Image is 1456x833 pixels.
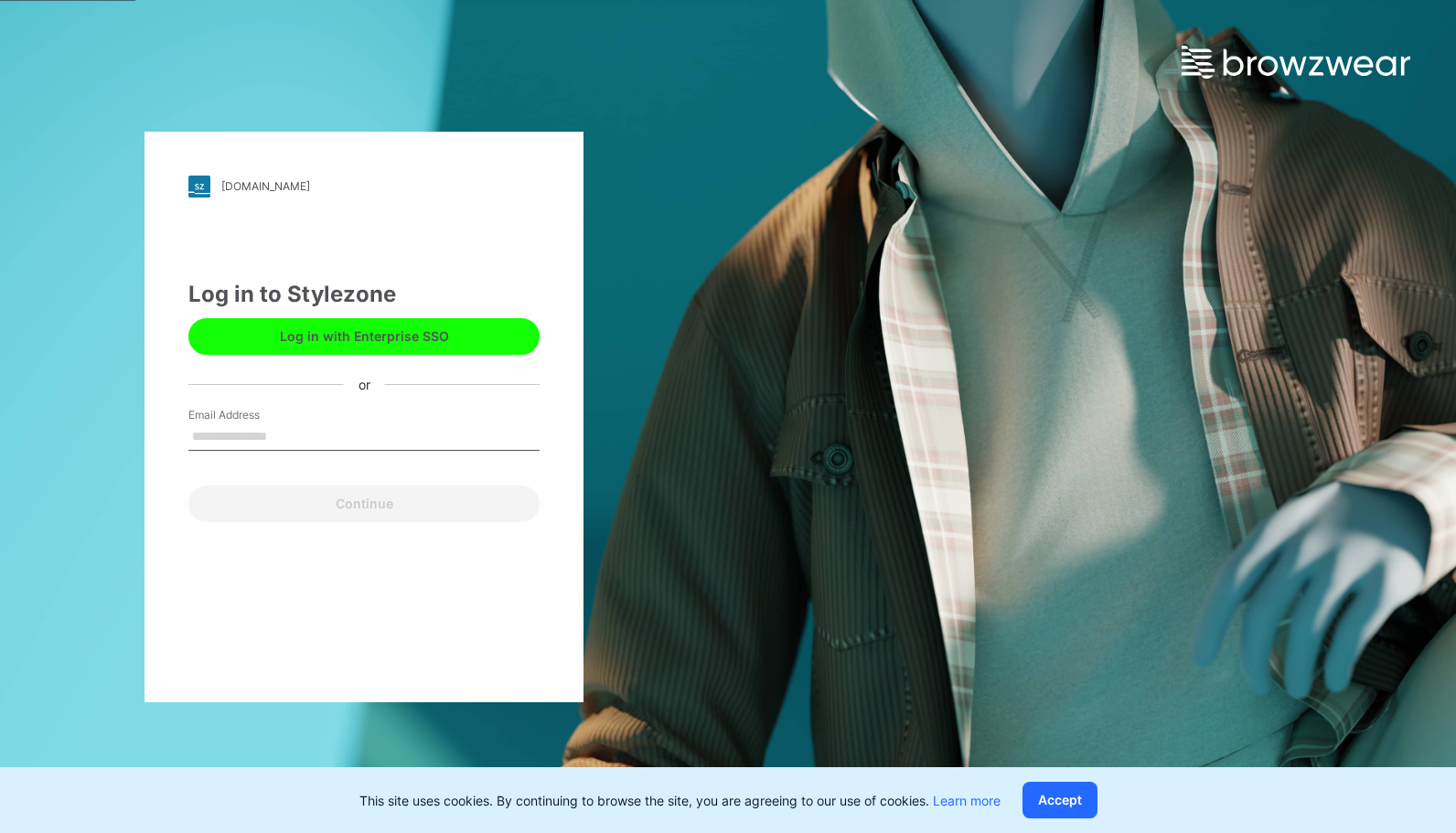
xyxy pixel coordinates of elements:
[1182,46,1410,79] img: browzwear-logo.e42bd6dac1945053ebaf764b6aa21510.svg
[188,278,540,311] div: Log in to Stylezone
[188,176,540,198] a: [DOMAIN_NAME]
[221,179,310,193] div: [DOMAIN_NAME]
[933,793,1001,808] a: Learn more
[188,318,540,355] button: Log in with Enterprise SSO
[344,375,385,394] div: or
[188,407,316,423] label: Email Address
[359,791,1001,810] p: This site uses cookies. By continuing to browse the site, you are agreeing to our use of cookies.
[188,176,210,198] img: stylezone-logo.562084cfcfab977791bfbf7441f1a819.svg
[1022,782,1097,818] button: Accept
